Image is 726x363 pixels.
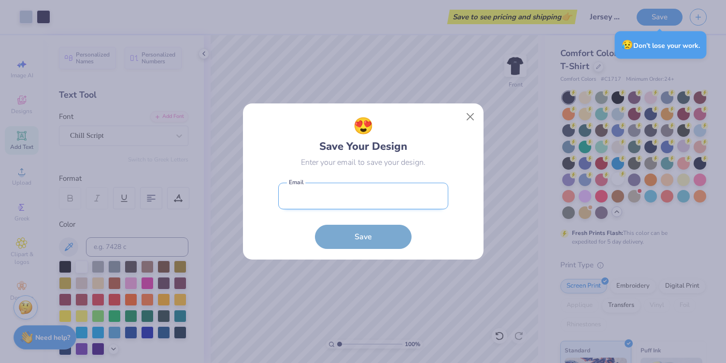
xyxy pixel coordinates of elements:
div: Enter your email to save your design. [301,157,426,168]
div: Save Your Design [319,114,407,155]
button: Close [461,108,479,126]
div: Don’t lose your work. [615,31,707,59]
span: 😍 [353,114,373,139]
span: 😥 [622,39,633,51]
